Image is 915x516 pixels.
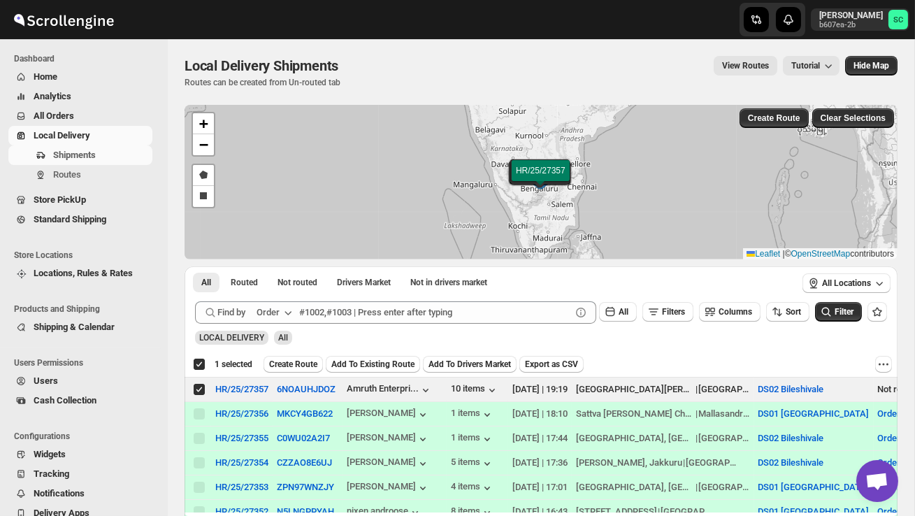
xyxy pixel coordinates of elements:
div: | [576,382,750,396]
button: All [599,302,637,322]
img: Marker [528,173,549,188]
button: Tutorial [783,56,840,76]
button: Routed [222,273,266,292]
button: C0WU02A2I7 [277,433,330,443]
button: User menu [811,8,909,31]
img: Marker [530,174,551,189]
div: [DATE] | 17:01 [512,480,568,494]
a: OpenStreetMap [791,249,851,259]
button: Users [8,371,152,391]
button: All Orders [8,106,152,126]
button: Create Route [264,356,323,373]
span: Configurations [14,431,158,442]
button: Filters [642,302,693,322]
button: Add To Existing Route [326,356,420,373]
span: All Orders [34,110,74,121]
button: Clear Selections [812,108,894,128]
span: 1 selected [215,359,252,370]
span: Routes [53,169,81,180]
span: All [619,307,628,317]
button: DS01 [GEOGRAPHIC_DATA] [758,482,870,492]
button: Locations, Rules & Rates [8,264,152,283]
span: Notifications [34,488,85,499]
span: Cash Collection [34,395,96,406]
button: DS01 [GEOGRAPHIC_DATA] [758,408,870,419]
span: Store PickUp [34,194,86,205]
span: Store Locations [14,250,158,261]
button: CZZAO8E6UJ [277,457,332,468]
div: © contributors [743,248,898,260]
span: Local Delivery Shipments [185,57,338,74]
img: Marker [531,173,552,189]
div: 5 items [451,457,494,471]
img: Marker [530,173,551,189]
button: Widgets [8,445,152,464]
span: All [201,277,211,288]
span: Drivers Market [337,277,391,288]
button: Home [8,67,152,87]
input: #1002,#1003 | Press enter after typing [299,301,571,324]
button: Shipments [8,145,152,165]
button: MKCY4GB622 [277,408,333,419]
button: DS02 Bileshivale [758,457,824,468]
div: [GEOGRAPHIC_DATA] [686,456,737,470]
button: Amruth Enterpri... [347,383,433,397]
div: [DATE] | 17:36 [512,456,568,470]
span: Columns [719,307,752,317]
button: Unrouted [269,273,326,292]
a: Zoom in [193,113,214,134]
a: Draw a polygon [193,165,214,186]
button: ZPN97WNZJY [277,482,334,492]
img: Marker [531,171,552,187]
span: Shipments [53,150,96,160]
span: − [199,136,208,153]
span: All [278,333,288,343]
button: Un-claimable [402,273,496,292]
button: All Locations [802,273,891,293]
button: [PERSON_NAME] [347,408,430,422]
a: Open chat [856,460,898,502]
span: Add To Existing Route [331,359,415,370]
button: [PERSON_NAME] [347,432,430,446]
button: 1 items [451,432,494,446]
button: 4 items [451,481,494,495]
button: Export as CSV [519,356,584,373]
button: Create Route [740,108,809,128]
span: Sanjay chetri [888,10,908,29]
button: 1 items [451,408,494,422]
button: All [193,273,219,292]
div: [DATE] | 19:19 [512,382,568,396]
img: Marker [529,171,550,186]
span: Filters [662,307,685,317]
span: Home [34,71,57,82]
span: Locations, Rules & Rates [34,268,133,278]
button: Columns [699,302,761,322]
button: HR/25/27353 [215,482,268,492]
div: [GEOGRAPHIC_DATA], [GEOGRAPHIC_DATA], [GEOGRAPHIC_DATA] [576,480,695,494]
span: Analytics [34,91,71,101]
div: [PERSON_NAME] [347,457,430,471]
div: [DATE] | 17:44 [512,431,568,445]
span: Products and Shipping [14,303,158,315]
img: Marker [530,171,551,187]
button: 10 items [451,383,499,397]
button: More actions [875,356,892,373]
button: 6NOAUHJDOZ [277,384,336,394]
span: Clear Selections [821,113,886,124]
button: DS02 Bileshivale [758,433,824,443]
button: Add To Drivers Market [423,356,517,373]
button: DS02 Bileshivale [758,384,824,394]
img: Marker [531,173,552,188]
div: Order [257,306,280,320]
button: Tracking [8,464,152,484]
img: Marker [528,174,549,189]
button: HR/25/27357 [215,384,268,394]
span: All Locations [822,278,871,289]
span: Sort [786,307,801,317]
div: | [576,480,750,494]
span: Routed [231,277,258,288]
span: Find by [217,306,245,320]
